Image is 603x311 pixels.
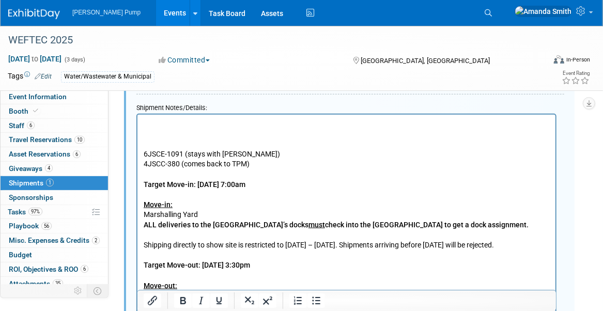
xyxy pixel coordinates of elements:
span: Asset Reservations [9,150,81,158]
span: [PERSON_NAME] Pump [72,9,141,16]
div: WEFTEC 2025 [5,31,533,50]
div: Event Format [500,54,590,69]
button: Italic [192,293,210,308]
u: Show Site Shipping Address: [6,238,97,246]
button: Bullet list [307,293,325,308]
span: 1 [46,179,54,186]
a: [URL][DOMAIN_NAME] [6,217,79,225]
span: Giveaways [9,164,53,173]
a: Giveaways4 [1,162,108,176]
span: Playbook [9,222,52,230]
img: ExhibitDay [8,9,60,19]
button: Subscript [241,293,258,308]
span: 10 [74,136,85,144]
div: Event Rating [562,71,590,76]
button: Committed [156,55,214,65]
span: to [30,55,40,63]
a: Tasks97% [1,205,108,219]
a: Misc. Expenses & Credits2 [1,234,108,247]
td: Personalize Event Tab Strip [69,284,87,298]
span: 6 [81,265,88,273]
span: [GEOGRAPHIC_DATA], [GEOGRAPHIC_DATA] [361,57,490,65]
a: Sponsorships [1,191,108,205]
button: Numbered list [289,293,307,308]
span: 97% [28,208,42,215]
span: (3 days) [64,56,85,63]
span: Event Information [9,92,67,101]
span: Shipments [9,179,54,187]
a: Playbook56 [1,219,108,233]
span: Booth [9,107,40,115]
a: Booth [1,104,108,118]
span: Budget [9,251,32,259]
button: Superscript [259,293,276,308]
span: Attachments [9,279,63,288]
span: 6 [27,121,35,129]
b: Target Move-in: [DATE] 7:00am [6,66,108,74]
u: Move-out: [6,167,40,175]
button: Underline [210,293,228,308]
span: 4 [45,164,53,172]
a: Edit [35,73,52,80]
a: Shipments1 [1,176,108,190]
img: Amanda Smith [515,6,572,17]
span: ROI, Objectives & ROO [9,265,88,273]
td: Tags [8,71,52,83]
span: 56 [41,222,52,230]
div: Water/Wastewater & Municipal [61,71,154,82]
i: Booth reservation complete [33,108,38,114]
a: Travel Reservations10 [1,133,108,147]
span: Misc. Expenses & Credits [9,236,100,244]
b: Move-in: [6,86,35,94]
span: [DATE] [DATE] [8,54,62,64]
span: 6 [73,150,81,158]
button: Insert/edit link [144,293,161,308]
span: Staff [9,121,35,130]
button: Bold [174,293,192,308]
a: Budget [1,248,108,262]
span: Travel Reservations [9,135,85,144]
span: 2 [92,237,100,244]
b: Target Move-out: [DATE] 3:30pm [6,146,113,154]
span: Sponsorships [9,193,53,201]
div: Shipment Notes/Details: [136,99,556,114]
a: Attachments35 [1,277,108,291]
a: ROI, Objectives & ROO6 [1,262,108,276]
a: Asset Reservations6 [1,147,108,161]
a: Staff6 [1,119,108,133]
b: ALL deliveries to the [GEOGRAPHIC_DATA]’s docks check into the [GEOGRAPHIC_DATA] to get a dock as... [6,106,391,114]
img: Format-Inperson.png [554,55,564,64]
td: Toggle Event Tabs [87,284,109,298]
div: In-Person [566,56,590,64]
span: Tasks [8,208,42,216]
u: must [171,106,188,114]
a: Event Information [1,90,108,104]
span: 35 [53,279,63,287]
